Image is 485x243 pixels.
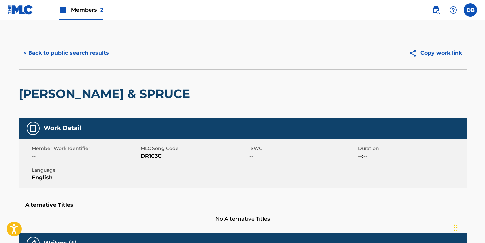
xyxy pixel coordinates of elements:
span: MLC Song Code [141,145,248,152]
span: DR1C3C [141,152,248,160]
img: search [432,6,440,14]
div: Help [447,3,460,17]
span: English [32,174,139,182]
span: -- [32,152,139,160]
img: help [449,6,457,14]
h2: [PERSON_NAME] & SPRUCE [19,86,193,101]
img: MLC Logo [8,5,33,15]
span: -- [249,152,356,160]
h5: Work Detail [44,124,81,132]
div: Drag [454,218,458,238]
button: Copy work link [404,45,467,61]
span: No Alternative Titles [19,215,467,223]
img: Copy work link [409,49,420,57]
span: 2 [100,7,103,13]
span: Members [71,6,103,14]
span: --:-- [358,152,465,160]
span: Duration [358,145,465,152]
iframe: Resource Center [466,152,485,205]
span: Member Work Identifier [32,145,139,152]
div: User Menu [464,3,477,17]
img: Top Rightsholders [59,6,67,14]
span: Language [32,167,139,174]
button: < Back to public search results [19,45,114,61]
a: Public Search [429,3,443,17]
iframe: Chat Widget [452,211,485,243]
img: Work Detail [29,124,37,132]
h5: Alternative Titles [25,202,460,208]
span: ISWC [249,145,356,152]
